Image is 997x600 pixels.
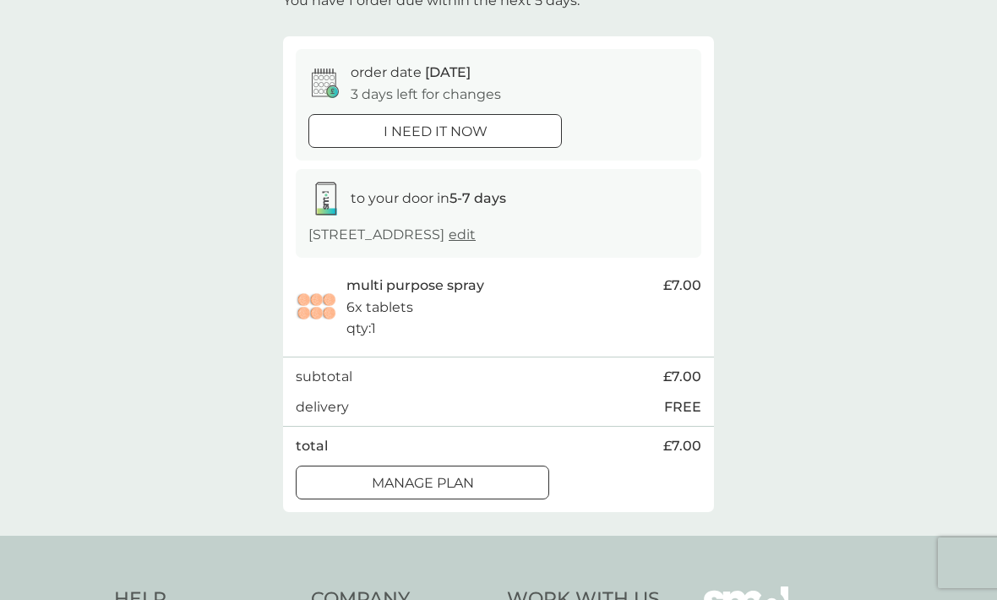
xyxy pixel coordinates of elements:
p: multi purpose spray [346,275,484,297]
span: [DATE] [425,64,471,80]
p: order date [351,62,471,84]
span: £7.00 [663,366,701,388]
span: to your door in [351,190,506,206]
strong: 5-7 days [449,190,506,206]
p: FREE [664,396,701,418]
button: Manage plan [296,466,549,499]
p: delivery [296,396,349,418]
a: edit [449,226,476,243]
button: i need it now [308,114,562,148]
p: 6x tablets [346,297,413,319]
span: £7.00 [663,275,701,297]
p: qty : 1 [346,318,376,340]
p: total [296,435,328,457]
p: [STREET_ADDRESS] [308,224,476,246]
p: 3 days left for changes [351,84,501,106]
p: Manage plan [372,472,474,494]
p: subtotal [296,366,352,388]
span: £7.00 [663,435,701,457]
p: i need it now [384,121,488,143]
